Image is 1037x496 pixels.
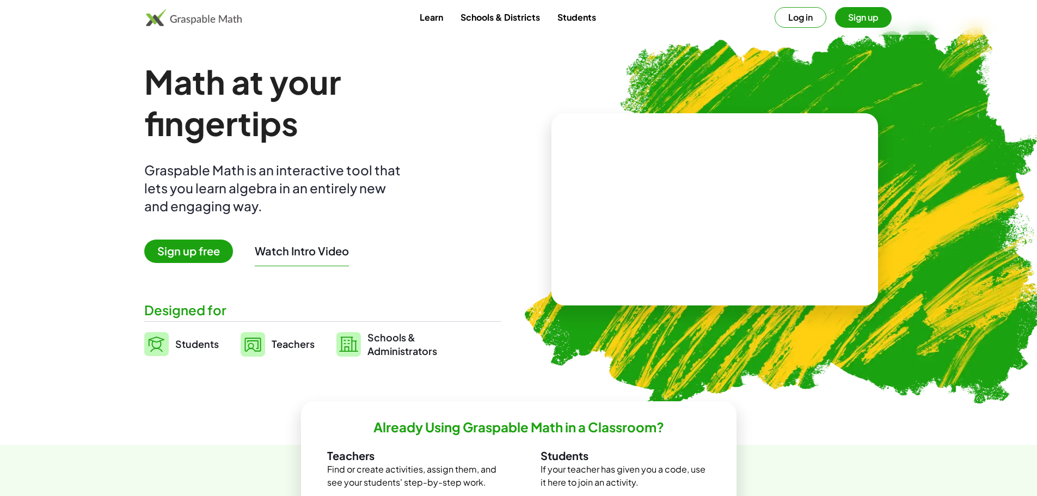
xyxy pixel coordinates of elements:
img: svg%3e [336,332,361,357]
div: Designed for [144,301,501,319]
a: Schools &Administrators [336,330,437,358]
span: Teachers [272,338,315,350]
span: Sign up free [144,240,233,263]
button: Log in [775,7,826,28]
img: svg%3e [144,332,169,356]
a: Schools & Districts [452,7,549,27]
p: If your teacher has given you a code, use it here to join an activity. [541,463,710,489]
p: Find or create activities, assign them, and see your students' step-by-step work. [327,463,497,489]
a: Teachers [241,330,315,358]
span: Schools & Administrators [367,330,437,358]
img: svg%3e [241,332,265,357]
button: Sign up [835,7,892,28]
span: Students [175,338,219,350]
button: Watch Intro Video [255,244,349,258]
h3: Teachers [327,449,497,463]
h3: Students [541,449,710,463]
h2: Already Using Graspable Math in a Classroom? [373,419,664,436]
video: What is this? This is dynamic math notation. Dynamic math notation plays a central role in how Gr... [633,169,796,250]
h1: Math at your fingertips [144,61,490,144]
div: Graspable Math is an interactive tool that lets you learn algebra in an entirely new and engaging... [144,161,406,215]
a: Students [549,7,605,27]
a: Learn [411,7,452,27]
a: Students [144,330,219,358]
